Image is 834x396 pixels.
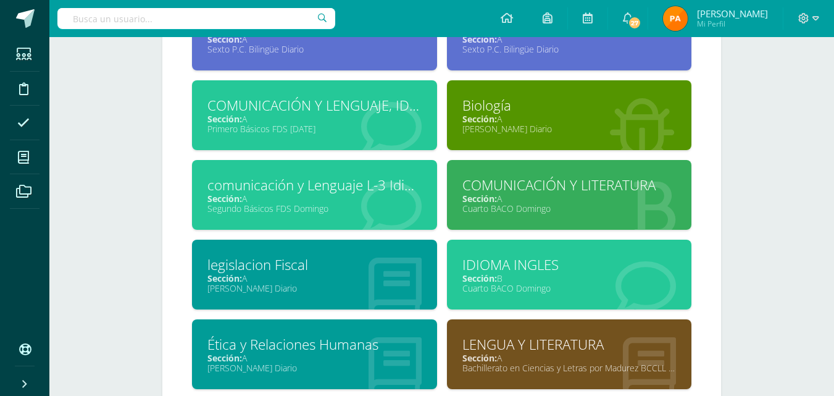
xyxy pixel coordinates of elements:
a: IDIOMA INGLESSección:BCuarto BACO Domingo [447,240,692,310]
div: A [207,193,422,204]
a: COMUNICACIÓN Y LENGUAJE, IDIOMA EXTRANJEROSección:APrimero Básicos FDS [DATE] [192,80,437,150]
div: A [462,113,677,125]
span: Sección: [462,33,497,45]
div: A [462,352,677,364]
div: A [207,33,422,45]
span: Mi Perfil [697,19,768,29]
div: A [207,352,422,364]
span: Sección: [207,193,242,204]
div: Sexto P.C. Bilingüe Diario [462,43,677,55]
span: Sección: [462,113,497,125]
a: BiologíaSección:A[PERSON_NAME] Diario [447,80,692,150]
div: legislacion Fiscal [207,255,422,274]
div: A [462,33,677,45]
span: Sección: [207,272,242,284]
span: Sección: [462,352,497,364]
div: COMUNICACIÓN Y LITERATURA [462,175,677,195]
div: LENGUA Y LITERATURA [462,335,677,354]
div: [PERSON_NAME] Diario [207,282,422,294]
a: legislacion FiscalSección:A[PERSON_NAME] Diario [192,240,437,310]
input: Busca un usuario... [57,8,335,29]
div: Ética y Relaciones Humanas [207,335,422,354]
div: A [207,113,422,125]
div: IDIOMA INGLES [462,255,677,274]
div: Segundo Básicos FDS Domingo [207,203,422,214]
div: [PERSON_NAME] Diario [207,362,422,374]
div: Cuarto BACO Domingo [462,282,677,294]
span: Sección: [207,33,242,45]
a: comunicación y Lenguaje L-3 Idioma ExtranjeroSección:ASegundo Básicos FDS Domingo [192,160,437,230]
div: A [207,272,422,284]
a: COMUNICACIÓN Y LITERATURASección:ACuarto BACO Domingo [447,160,692,230]
div: A [462,193,677,204]
span: Sección: [462,272,497,284]
div: comunicación y Lenguaje L-3 Idioma Extranjero [207,175,422,195]
div: B [462,272,677,284]
img: 55432ebcc55bf10b84af9a3310650c9f.png [663,6,688,31]
div: Biología [462,96,677,115]
span: 27 [628,16,641,30]
a: Ética y Relaciones HumanasSección:A[PERSON_NAME] Diario [192,319,437,389]
span: [PERSON_NAME] [697,7,768,20]
div: Cuarto BACO Domingo [462,203,677,214]
div: Primero Básicos FDS [DATE] [207,123,422,135]
div: Sexto P.C. Bilingüe Diario [207,43,422,55]
div: COMUNICACIÓN Y LENGUAJE, IDIOMA EXTRANJERO [207,96,422,115]
span: Sección: [207,352,242,364]
div: Bachillerato en Ciencias y Letras por Madurez BCCLL DOMINGO [462,362,677,374]
a: LENGUA Y LITERATURASección:ABachillerato en Ciencias y Letras por Madurez BCCLL DOMINGO [447,319,692,389]
span: Sección: [462,193,497,204]
div: [PERSON_NAME] Diario [462,123,677,135]
span: Sección: [207,113,242,125]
